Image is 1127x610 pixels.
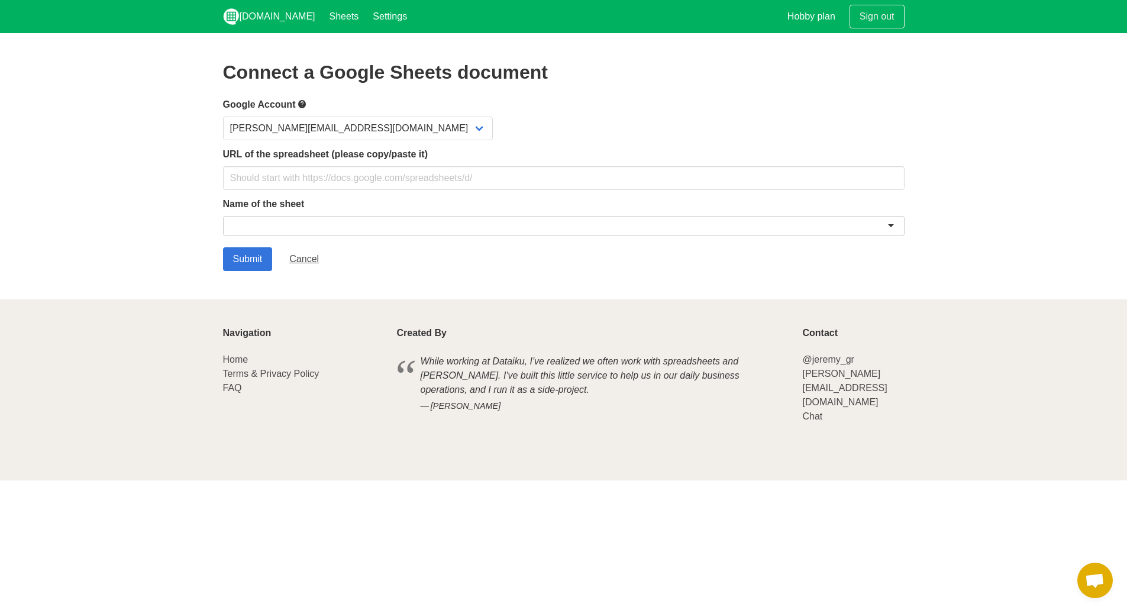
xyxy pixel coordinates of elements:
[802,328,904,338] p: Contact
[223,197,905,211] label: Name of the sheet
[223,383,242,393] a: FAQ
[223,8,240,25] img: logo_v2_white.png
[802,411,822,421] a: Chat
[223,247,273,271] input: Submit
[223,62,905,83] h2: Connect a Google Sheets document
[802,354,854,364] a: @jeremy_gr
[223,97,905,112] label: Google Account
[223,328,383,338] p: Navigation
[223,166,905,190] input: Should start with https://docs.google.com/spreadsheets/d/
[223,369,319,379] a: Terms & Privacy Policy
[397,353,789,415] blockquote: While working at Dataiku, I've realized we often work with spreadsheets and [PERSON_NAME]. I've b...
[279,247,329,271] a: Cancel
[397,328,789,338] p: Created By
[1077,563,1113,598] div: Open chat
[850,5,905,28] a: Sign out
[421,400,765,413] cite: [PERSON_NAME]
[223,354,248,364] a: Home
[223,147,905,162] label: URL of the spreadsheet (please copy/paste it)
[802,369,887,407] a: [PERSON_NAME][EMAIL_ADDRESS][DOMAIN_NAME]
